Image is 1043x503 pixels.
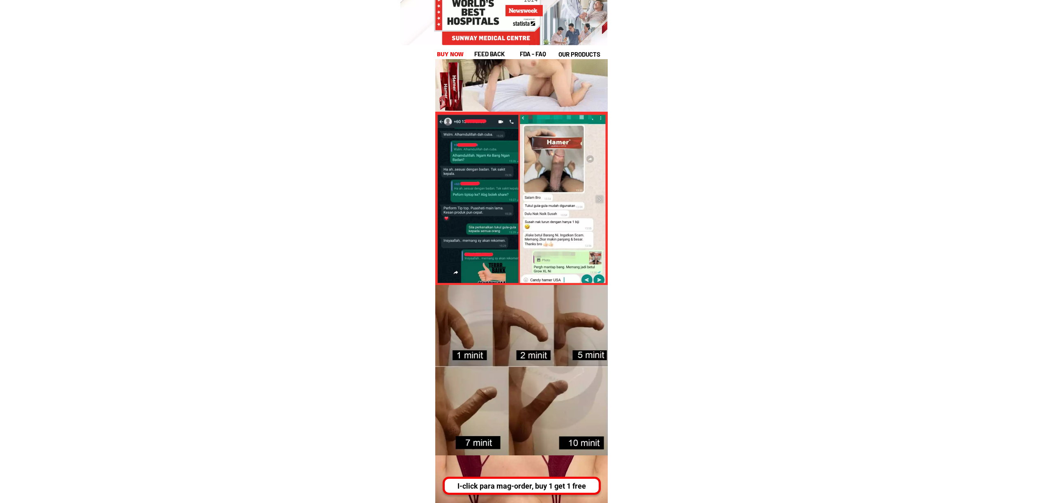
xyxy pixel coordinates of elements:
[436,49,466,60] h1: buy now
[444,480,598,492] div: I-click para mag-order, buy 1 get 1 free
[558,50,607,59] h1: our products
[474,49,519,59] h1: feed back
[520,49,566,59] h1: fda - FAQ
[595,195,604,203] img: navigation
